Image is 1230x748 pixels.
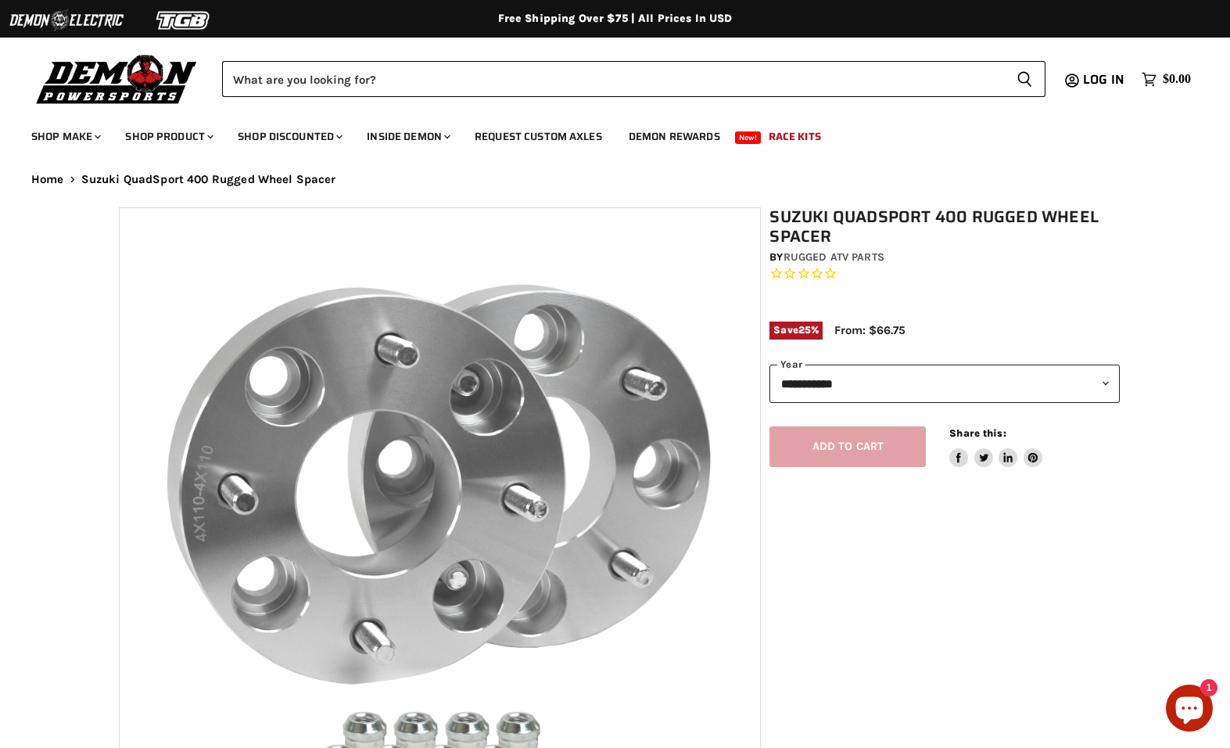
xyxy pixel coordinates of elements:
[1083,70,1124,89] span: Log in
[769,207,1120,246] h1: Suzuki QuadSport 400 Rugged Wheel Spacer
[8,5,125,35] img: Demon Electric Logo 2
[1076,73,1134,87] a: Log in
[949,427,1006,439] span: Share this:
[463,120,614,153] a: Request Custom Axles
[798,324,811,336] span: 25
[769,322,823,339] span: Save %
[757,120,833,153] a: Race Kits
[222,61,1045,97] form: Product
[20,114,1187,153] ul: Main menu
[113,120,223,153] a: Shop Product
[735,131,762,144] span: New!
[355,120,460,153] a: Inside Demon
[81,173,336,186] span: Suzuki QuadSport 400 Rugged Wheel Spacer
[31,51,203,106] img: Demon Powersports
[1134,68,1199,91] a: $0.00
[20,120,110,153] a: Shop Make
[125,5,242,35] img: TGB Logo 2
[226,120,352,153] a: Shop Discounted
[617,120,732,153] a: Demon Rewards
[769,249,1120,266] div: by
[1004,61,1045,97] button: Search
[1163,72,1191,87] span: $0.00
[31,173,64,186] a: Home
[222,61,1004,97] input: Search
[769,266,1120,282] span: Rated 0.0 out of 5 stars 0 reviews
[784,250,884,264] a: Rugged ATV Parts
[949,426,1042,468] aside: Share this:
[769,365,1120,403] select: year
[1161,685,1217,735] inbox-online-store-chat: Shopify online store chat
[834,323,905,337] span: From: $66.75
